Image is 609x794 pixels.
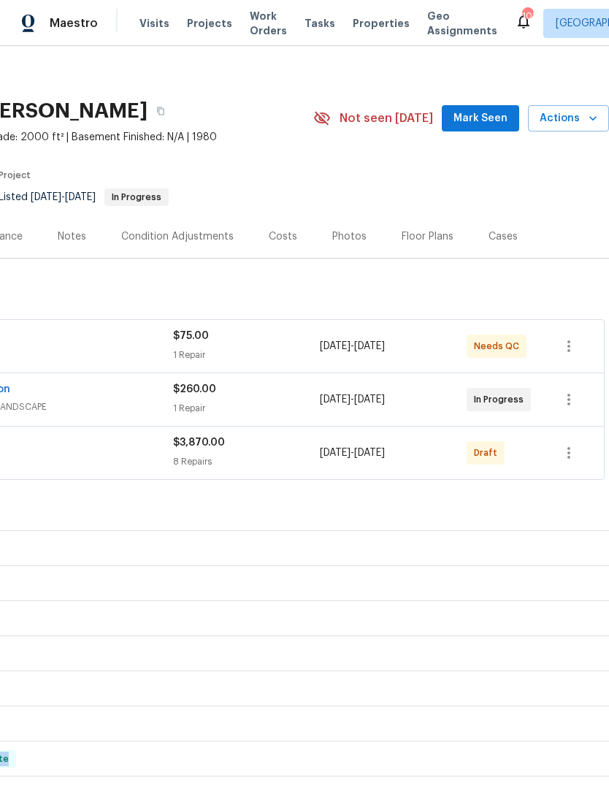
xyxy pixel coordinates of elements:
span: $260.00 [173,384,216,394]
span: In Progress [106,193,167,202]
span: Not seen [DATE] [340,111,433,126]
span: Projects [187,16,232,31]
span: Maestro [50,16,98,31]
span: Visits [139,16,169,31]
span: Needs QC [474,339,525,354]
span: - [320,446,385,460]
div: 1 Repair [173,401,320,416]
span: Geo Assignments [427,9,497,38]
button: Actions [528,105,609,132]
span: Draft [474,446,503,460]
span: In Progress [474,392,529,407]
span: [DATE] [320,341,351,351]
span: Properties [353,16,410,31]
span: [DATE] [31,192,61,202]
div: Cases [489,229,518,244]
span: Actions [540,110,597,128]
button: Copy Address [148,98,174,124]
span: [DATE] [65,192,96,202]
span: [DATE] [320,448,351,458]
div: 1 Repair [173,348,320,362]
span: [DATE] [354,341,385,351]
span: - [320,339,385,354]
div: Costs [269,229,297,244]
span: Tasks [304,18,335,28]
span: [DATE] [354,394,385,405]
span: - [320,392,385,407]
div: Condition Adjustments [121,229,234,244]
span: [DATE] [354,448,385,458]
span: $75.00 [173,331,209,341]
span: [DATE] [320,394,351,405]
div: 103 [522,9,532,23]
span: $3,870.00 [173,438,225,448]
span: - [31,192,96,202]
span: Work Orders [250,9,287,38]
span: Mark Seen [453,110,507,128]
div: Photos [332,229,367,244]
button: Mark Seen [442,105,519,132]
div: 8 Repairs [173,454,320,469]
div: Floor Plans [402,229,453,244]
div: Notes [58,229,86,244]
